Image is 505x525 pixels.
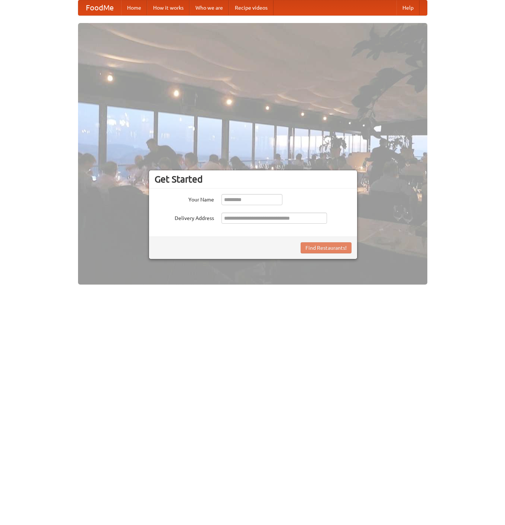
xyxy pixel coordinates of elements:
[229,0,273,15] a: Recipe videos
[396,0,420,15] a: Help
[155,213,214,222] label: Delivery Address
[155,174,352,185] h3: Get Started
[78,0,121,15] a: FoodMe
[147,0,190,15] a: How it works
[301,242,352,253] button: Find Restaurants!
[190,0,229,15] a: Who we are
[155,194,214,203] label: Your Name
[121,0,147,15] a: Home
